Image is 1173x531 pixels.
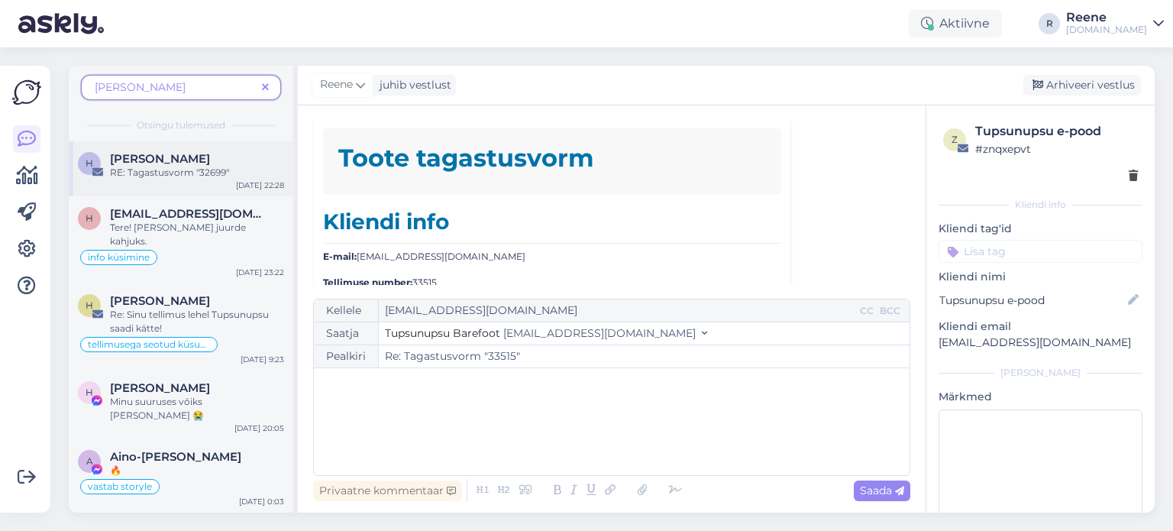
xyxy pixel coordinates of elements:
div: juhib vestlust [373,77,451,93]
div: RE: Tagastusvorm "32699" [110,166,284,180]
p: Kliendi email [939,319,1142,335]
span: vastab storyle [88,482,152,491]
div: Arhiveeri vestlus [1023,75,1141,96]
a: Reene[DOMAIN_NAME] [1066,11,1164,36]
span: A [86,455,93,467]
span: H [86,157,93,169]
input: Recepient... [379,299,857,322]
div: Re: Sinu tellimus lehel Tupsunupsu saadi kätte! [110,308,284,335]
div: Kellele [314,299,379,322]
input: Write subject here... [379,345,910,367]
div: Aktiivne [909,10,1002,37]
div: Tupsunupsu e-pood [975,122,1138,141]
h3: Kliendi info [323,209,781,244]
input: Lisa tag [939,240,1142,263]
p: [EMAIL_ADDRESS][DOMAIN_NAME] [323,250,781,264]
h2: Toote tagastusvorm [338,144,766,173]
span: [EMAIL_ADDRESS][DOMAIN_NAME] [503,326,696,340]
div: [PERSON_NAME] [939,366,1142,380]
span: info küsimine [88,253,150,262]
span: helenlepp1@gmail.com [110,207,269,221]
button: Tupsunupsu Barefoot [EMAIL_ADDRESS][DOMAIN_NAME] [385,325,707,342]
div: Kliendi info [939,198,1142,212]
div: # znqxepvt [975,141,1138,157]
img: Askly Logo [12,78,41,107]
p: Kliendi tag'id [939,221,1142,237]
div: Tere! [PERSON_NAME] juurde kahjuks. [110,221,284,248]
span: H [86,387,93,398]
strong: Tellimuse number: [323,277,412,288]
span: tellimusega seotud küsumus [88,340,210,349]
div: [DATE] 0:03 [239,496,284,507]
span: h [86,212,93,224]
div: Saatja [314,322,379,345]
div: Pealkiri [314,345,379,367]
div: R [1039,13,1060,34]
span: H [86,299,93,311]
span: Saada [860,484,904,497]
div: Privaatne kommentaar [313,481,462,501]
div: [DOMAIN_NAME] [1066,24,1147,36]
span: Reene [320,76,353,93]
span: z [952,134,958,145]
p: Märkmed [939,389,1142,405]
div: [DATE] 20:05 [234,423,284,434]
span: Aino-Helena Palsa [110,450,241,464]
p: [EMAIL_ADDRESS][DOMAIN_NAME] [939,335,1142,351]
div: [DATE] 23:22 [236,267,284,278]
div: 🔥 [110,464,284,478]
span: [PERSON_NAME] [95,80,186,94]
div: [DATE] 9:23 [241,354,284,365]
div: [DATE] 22:28 [236,180,284,191]
span: Helen Laide [110,294,210,308]
span: Helena Talp [110,152,210,166]
span: Tupsunupsu Barefoot [385,326,500,340]
span: Otsingu tulemused [137,118,225,132]
div: CC [857,304,877,318]
input: Lisa nimi [939,292,1125,309]
p: Kliendi nimi [939,269,1142,285]
div: Reene [1066,11,1147,24]
div: BCC [877,304,903,318]
strong: E-mail: [323,251,357,262]
div: Minu suuruses võiks [PERSON_NAME] 😭 [110,395,284,423]
p: 33515 [323,276,781,290]
span: Helena Sild [110,381,210,395]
